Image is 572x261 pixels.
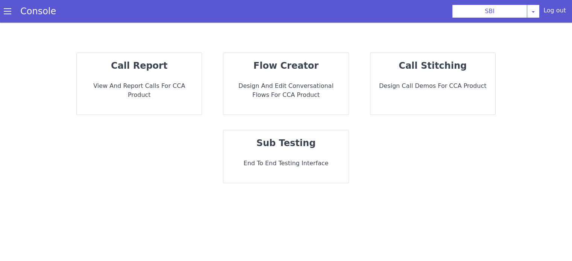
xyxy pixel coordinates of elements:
button: SBI [452,5,527,18]
strong: call stitching [399,60,467,71]
strong: sub testing [256,138,316,148]
div: Log out [543,6,566,18]
strong: call report [111,60,167,71]
p: View and report calls for CCA Product [83,81,196,100]
strong: flow creator [253,60,319,71]
p: End to End Testing Interface [229,159,342,168]
a: Console [11,6,65,17]
p: Design call demos for CCA Product [376,81,489,91]
p: Design and Edit Conversational flows for CCA Product [229,81,342,100]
